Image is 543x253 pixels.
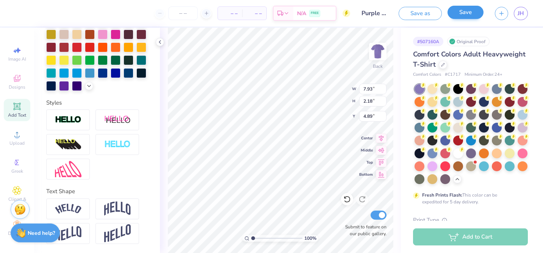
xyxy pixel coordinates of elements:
[55,139,81,151] img: 3d Illusion
[8,112,26,118] span: Add Text
[465,72,502,78] span: Minimum Order: 24 +
[104,201,131,216] img: Arch
[413,50,526,69] span: Comfort Colors Adult Heavyweight T-Shirt
[445,72,461,78] span: # C1717
[311,11,319,16] span: FREE
[341,223,387,237] label: Submit to feature on our public gallery.
[399,7,442,20] button: Save as
[9,140,25,146] span: Upload
[447,37,490,46] div: Original Proof
[222,9,238,17] span: – –
[104,140,131,149] img: Negative Space
[28,230,55,237] strong: Need help?
[46,98,148,107] div: Styles
[168,6,198,20] input: – –
[11,168,23,174] span: Greek
[8,230,26,236] span: Decorate
[55,116,81,124] img: Stroke
[356,6,393,21] input: Untitled Design
[359,172,373,177] span: Bottom
[304,235,316,242] span: 100 %
[422,192,462,198] strong: Fresh Prints Flash:
[55,161,81,177] img: Free Distort
[8,56,26,62] span: Image AI
[104,224,131,243] img: Rise
[413,72,441,78] span: Comfort Colors
[359,136,373,141] span: Center
[247,9,262,17] span: – –
[373,63,383,70] div: Back
[514,7,528,20] a: JH
[297,9,306,17] span: N/A
[413,216,528,225] div: Print Type
[104,115,131,125] img: Shadow
[359,148,373,153] span: Middle
[413,37,443,46] div: # 507160A
[55,226,81,241] img: Flag
[518,9,524,18] span: JH
[359,160,373,165] span: Top
[55,204,81,214] img: Arc
[448,6,484,19] button: Save
[9,84,25,90] span: Designs
[370,44,385,59] img: Back
[422,192,515,205] div: This color can be expedited for 5 day delivery.
[46,187,148,196] div: Text Shape
[4,196,30,208] span: Clipart & logos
